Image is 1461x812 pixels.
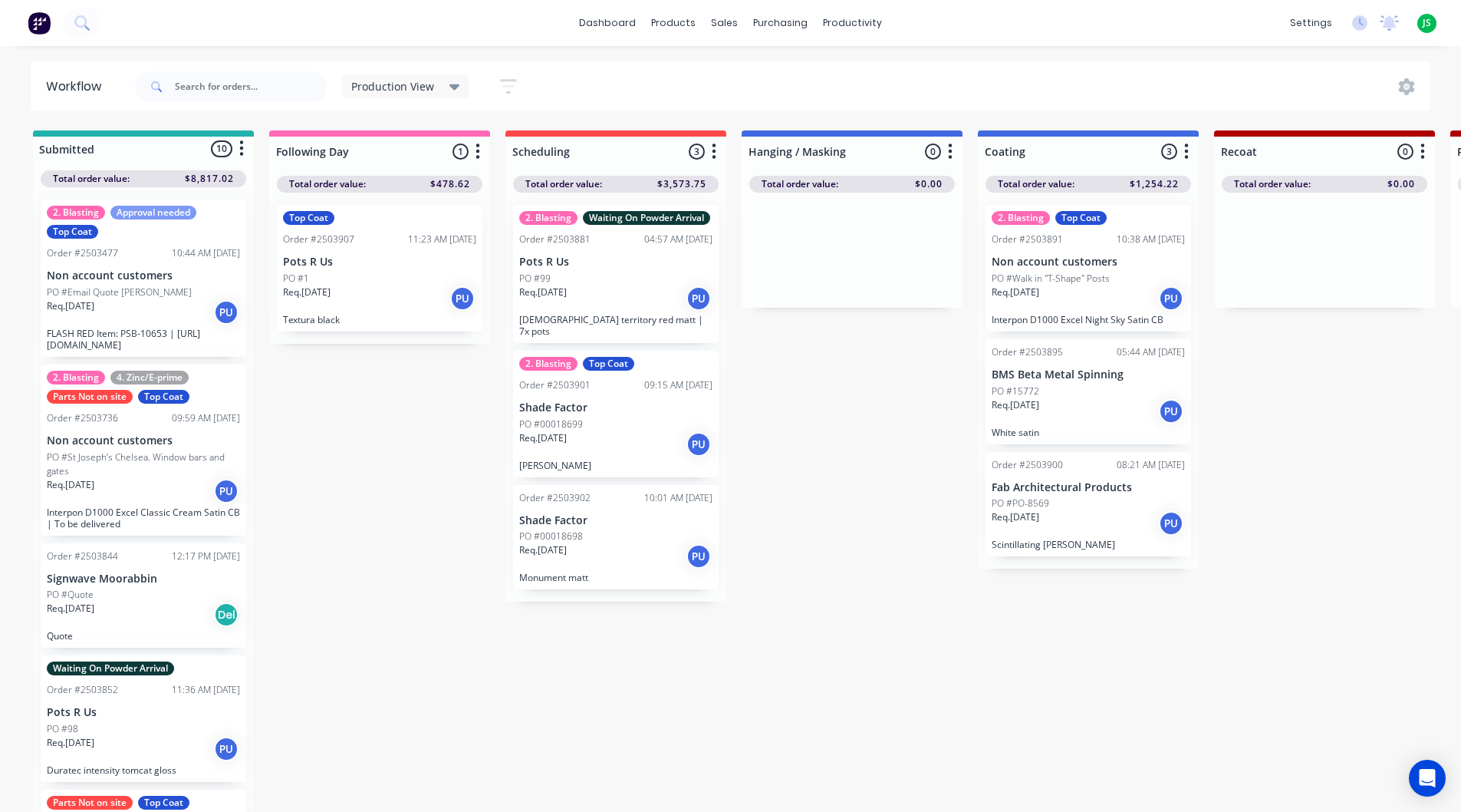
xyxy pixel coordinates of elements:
p: Non account customers [992,256,1185,269]
p: PO #Quote [47,588,94,602]
span: $0.00 [1387,177,1415,191]
div: 04:57 AM [DATE] [644,233,712,246]
div: PU [686,286,711,311]
div: 10:01 AM [DATE] [644,491,712,505]
p: Scintillating [PERSON_NAME] [992,539,1185,550]
p: FLASH RED Item: PSB-10653 | [URL][DOMAIN_NAME] [47,328,240,351]
div: 4. Zinc/E-prime [110,371,189,385]
span: Production View [351,78,434,94]
p: Req. [DATE] [519,286,567,299]
div: Order #2503736 [47,411,118,425]
div: PU [1159,399,1183,424]
p: Req. [DATE] [992,398,1039,412]
div: Order #250390008:21 AM [DATE]Fab Architectural ProductsPO #PO-8569Req.[DATE]PUScintillating [PERS... [986,452,1191,557]
input: Search for orders... [175,71,327,102]
p: PO #Walk in "T-Shape" Posts [992,272,1110,286]
div: Order #2503477 [47,246,118,260]
p: PO #00018699 [519,418,583,431]
div: Top Coat [1055,211,1107,225]
span: Total order value: [762,177,838,191]
p: PO #1 [283,272,309,286]
div: Order #250384412:17 PM [DATE]Signwave MoorabbinPO #QuoteReq.[DATE]DelQuote [41,543,246,649]
div: products [643,12,703,35]
div: 10:38 AM [DATE] [1117,233,1185,246]
div: Order #250389505:44 AM [DATE]BMS Beta Metal SpinningPO #15772Req.[DATE]PUWhite satin [986,339,1191,444]
p: Req. [DATE] [992,286,1039,299]
span: Total order value: [53,172,130,186]
div: 2. BlastingTop CoatOrder #250389110:38 AM [DATE]Non account customersPO #Walk in "T-Shape" PostsR... [986,205,1191,332]
p: Req. [DATE] [283,286,331,299]
div: Top Coat [583,357,634,371]
div: 11:36 AM [DATE] [172,683,240,697]
div: Top Coat [283,211,334,225]
div: PU [686,544,711,569]
img: Factory [28,12,51,35]
span: Total order value: [525,177,602,191]
div: Order #250390210:01 AM [DATE]Shade FactorPO #00018698Req.[DATE]PUMonument matt [513,485,719,590]
div: PU [450,286,475,311]
div: 2. Blasting [519,357,577,371]
div: Approval needed [110,206,196,220]
p: Req. [DATE] [992,510,1039,524]
p: Req. [DATE] [519,431,567,445]
p: Pots R Us [283,256,476,269]
div: PU [1159,286,1183,311]
span: $3,573.75 [657,177,706,191]
span: $0.00 [915,177,943,191]
div: Order #2503891 [992,233,1063,246]
div: productivity [815,12,890,35]
div: PU [214,479,239,503]
div: 05:44 AM [DATE] [1117,345,1185,359]
div: 2. Blasting [47,206,105,220]
div: 09:59 AM [DATE] [172,411,240,425]
div: PU [214,737,239,761]
p: PO #15772 [992,385,1039,398]
div: Order #2503844 [47,550,118,563]
div: Top Coat [47,225,98,239]
p: [DEMOGRAPHIC_DATA] territory red matt | 7x pots [519,314,712,337]
p: Shade Factor [519,401,712,414]
span: $8,817.02 [185,172,234,186]
p: Interpon D1000 Excel Night Sky Satin CB [992,314,1185,325]
p: Duratec intensity tomcat gloss [47,764,240,776]
div: 2. Blasting [47,371,105,385]
div: Order #2503895 [992,345,1063,359]
a: dashboard [571,12,643,35]
span: Total order value: [1234,177,1311,191]
p: Req. [DATE] [47,478,94,492]
div: PU [1159,511,1183,536]
div: 12:17 PM [DATE] [172,550,240,563]
div: Order #2503901 [519,378,591,392]
p: Signwave Moorabbin [47,573,240,586]
p: PO #PO-8569 [992,497,1049,510]
p: [PERSON_NAME] [519,460,712,471]
p: Fab Architectural Products [992,481,1185,494]
div: 2. Blasting4. Zinc/E-primeParts Not on siteTop CoatOrder #250373609:59 AM [DATE]Non account custo... [41,365,246,536]
p: Req. [DATE] [47,299,94,313]
p: PO #98 [47,722,78,736]
div: settings [1282,12,1340,35]
p: Pots R Us [47,706,240,719]
div: 09:15 AM [DATE] [644,378,712,392]
div: Waiting On Powder ArrivalOrder #250385211:36 AM [DATE]Pots R UsPO #98Req.[DATE]PUDuratec intensit... [41,655,246,782]
span: Total order value: [289,177,366,191]
div: Parts Not on site [47,796,133,810]
div: Waiting On Powder Arrival [47,662,174,675]
div: 2. Blasting [992,211,1050,225]
div: 2. BlastingApproval neededTop CoatOrder #250347710:44 AM [DATE]Non account customersPO #Email Quo... [41,200,246,357]
div: PU [686,432,711,457]
div: Open Intercom Messenger [1409,760,1446,797]
div: purchasing [745,12,815,35]
div: 08:21 AM [DATE] [1117,458,1185,472]
div: Order #2503907 [283,233,354,246]
div: Order #2503852 [47,683,118,697]
p: Req. [DATE] [47,602,94,616]
p: Non account customers [47,434,240,447]
p: PO #Email Quote [PERSON_NAME] [47,286,192,299]
div: 2. Blasting [519,211,577,225]
p: Quote [47,630,240,642]
div: 10:44 AM [DATE] [172,246,240,260]
div: 2. BlastingWaiting On Powder ArrivalOrder #250388104:57 AM [DATE]Pots R UsPO #99Req.[DATE]PU[DEMO... [513,205,719,343]
p: Textura black [283,314,476,325]
p: Shade Factor [519,514,712,527]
